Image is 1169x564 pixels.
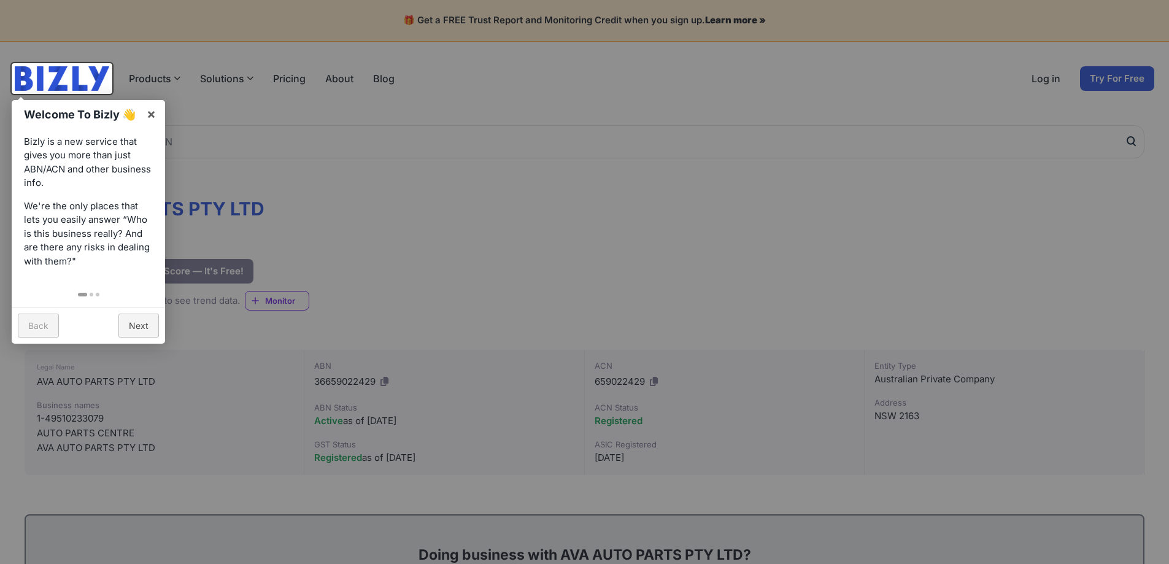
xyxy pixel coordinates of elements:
[18,314,59,338] a: Back
[118,314,159,338] a: Next
[24,106,140,123] h1: Welcome To Bizly 👋
[137,100,165,128] a: ×
[24,135,153,190] p: Bizly is a new service that gives you more than just ABN/ACN and other business info.
[24,199,153,269] p: We're the only places that lets you easily answer “Who is this business really? And are there any...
